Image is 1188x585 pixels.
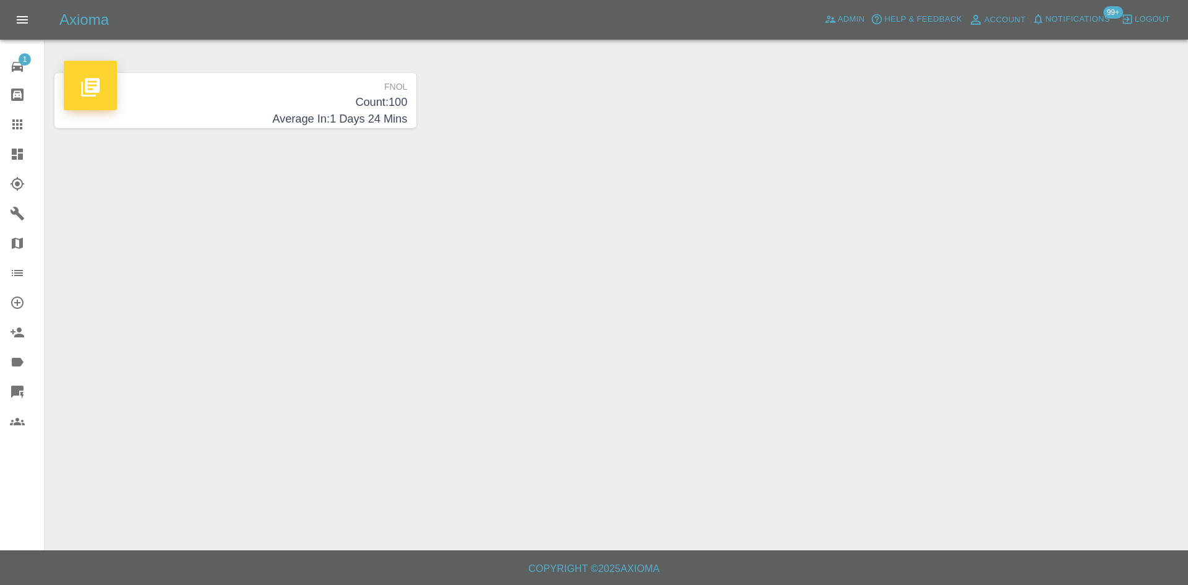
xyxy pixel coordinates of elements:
[64,73,407,94] p: FNOL
[1029,10,1113,29] button: Notifications
[64,111,407,128] h4: Average In: 1 Days 24 Mins
[64,94,407,111] h4: Count: 100
[7,5,37,35] button: Open drawer
[838,12,865,27] span: Admin
[1118,10,1173,29] button: Logout
[59,10,109,30] h5: Axioma
[1046,12,1110,27] span: Notifications
[884,12,962,27] span: Help & Feedback
[867,10,965,29] button: Help & Feedback
[19,53,31,66] span: 1
[984,13,1026,27] span: Account
[1103,6,1123,19] span: 99+
[54,73,416,128] a: FNOLCount:100Average In:1 Days 24 Mins
[1135,12,1170,27] span: Logout
[10,560,1178,578] h6: Copyright © 2025 Axioma
[965,10,1029,30] a: Account
[821,10,868,29] a: Admin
